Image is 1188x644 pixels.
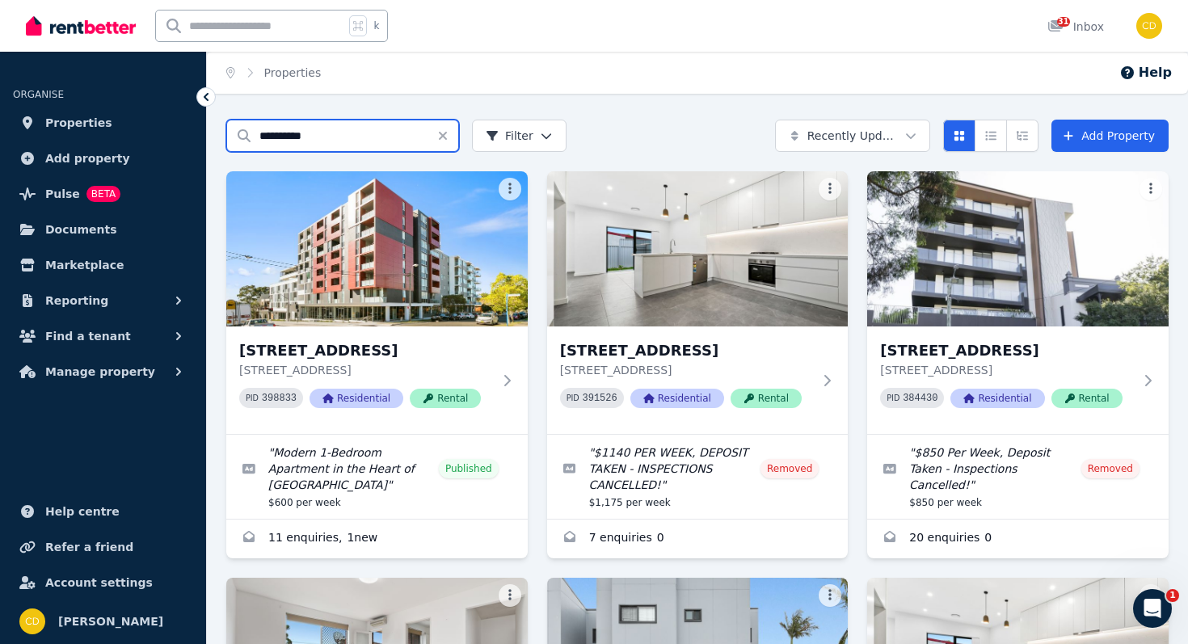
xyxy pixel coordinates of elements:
[13,89,64,100] span: ORGANISE
[310,389,403,408] span: Residential
[950,389,1044,408] span: Residential
[887,394,899,402] small: PID
[13,142,193,175] a: Add property
[1006,120,1038,152] button: Expanded list view
[373,19,379,32] span: k
[86,186,120,202] span: BETA
[239,362,492,378] p: [STREET_ADDRESS]
[1133,589,1172,628] iframe: Intercom live chat
[45,537,133,557] span: Refer a friend
[1140,178,1162,200] button: More options
[1051,120,1169,152] a: Add Property
[13,178,193,210] a: PulseBETA
[246,394,259,402] small: PID
[472,120,567,152] button: Filter
[13,249,193,281] a: Marketplace
[867,520,1169,558] a: Enquiries for 209/429-449 New Canterbury Rd, Dulwich Hill
[943,120,1038,152] div: View options
[943,120,975,152] button: Card view
[45,573,153,592] span: Account settings
[819,178,841,200] button: More options
[867,435,1169,519] a: Edit listing: $850 Per Week, Deposit Taken - Inspections Cancelled!
[1136,13,1162,39] img: Chris Dimitropoulos
[13,531,193,563] a: Refer a friend
[13,213,193,246] a: Documents
[45,326,131,346] span: Find a tenant
[26,14,136,38] img: RentBetter
[45,220,117,239] span: Documents
[207,52,340,94] nav: Breadcrumb
[45,255,124,275] span: Marketplace
[45,502,120,521] span: Help centre
[867,171,1169,326] img: 209/429-449 New Canterbury Rd, Dulwich Hill
[547,171,849,326] img: 2/51 High St, Canterbury
[262,393,297,404] code: 398833
[486,128,533,144] span: Filter
[583,393,617,404] code: 391526
[560,362,813,378] p: [STREET_ADDRESS]
[499,584,521,607] button: More options
[807,128,899,144] span: Recently Updated
[45,362,155,381] span: Manage property
[1119,63,1172,82] button: Help
[45,149,130,168] span: Add property
[567,394,579,402] small: PID
[226,520,528,558] a: Enquiries for 315/308 Canterbury Rd, Canterbury
[45,113,112,133] span: Properties
[13,320,193,352] button: Find a tenant
[975,120,1007,152] button: Compact list view
[19,608,45,634] img: Chris Dimitropoulos
[547,171,849,434] a: 2/51 High St, Canterbury[STREET_ADDRESS][STREET_ADDRESS]PID 391526ResidentialRental
[13,284,193,317] button: Reporting
[58,612,163,631] span: [PERSON_NAME]
[13,356,193,388] button: Manage property
[867,171,1169,434] a: 209/429-449 New Canterbury Rd, Dulwich Hill[STREET_ADDRESS][STREET_ADDRESS]PID 384430ResidentialR...
[499,178,521,200] button: More options
[775,120,930,152] button: Recently Updated
[1047,19,1104,35] div: Inbox
[547,435,849,519] a: Edit listing: $1140 PER WEEK, DEPOSIT TAKEN - INSPECTIONS CANCELLED!
[13,495,193,528] a: Help centre
[819,584,841,607] button: More options
[1166,589,1179,602] span: 1
[410,389,481,408] span: Rental
[903,393,937,404] code: 384430
[880,339,1133,362] h3: [STREET_ADDRESS]
[630,389,724,408] span: Residential
[13,107,193,139] a: Properties
[560,339,813,362] h3: [STREET_ADDRESS]
[45,184,80,204] span: Pulse
[1051,389,1123,408] span: Rental
[731,389,802,408] span: Rental
[226,171,528,434] a: 315/308 Canterbury Rd, Canterbury[STREET_ADDRESS][STREET_ADDRESS]PID 398833ResidentialRental
[13,566,193,599] a: Account settings
[264,66,322,79] a: Properties
[226,435,528,519] a: Edit listing: Modern 1-Bedroom Apartment in the Heart of Canterbury
[547,520,849,558] a: Enquiries for 2/51 High St, Canterbury
[45,291,108,310] span: Reporting
[239,339,492,362] h3: [STREET_ADDRESS]
[880,362,1133,378] p: [STREET_ADDRESS]
[226,171,528,326] img: 315/308 Canterbury Rd, Canterbury
[1140,584,1162,607] button: More options
[436,120,459,152] button: Clear search
[1057,17,1070,27] span: 31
